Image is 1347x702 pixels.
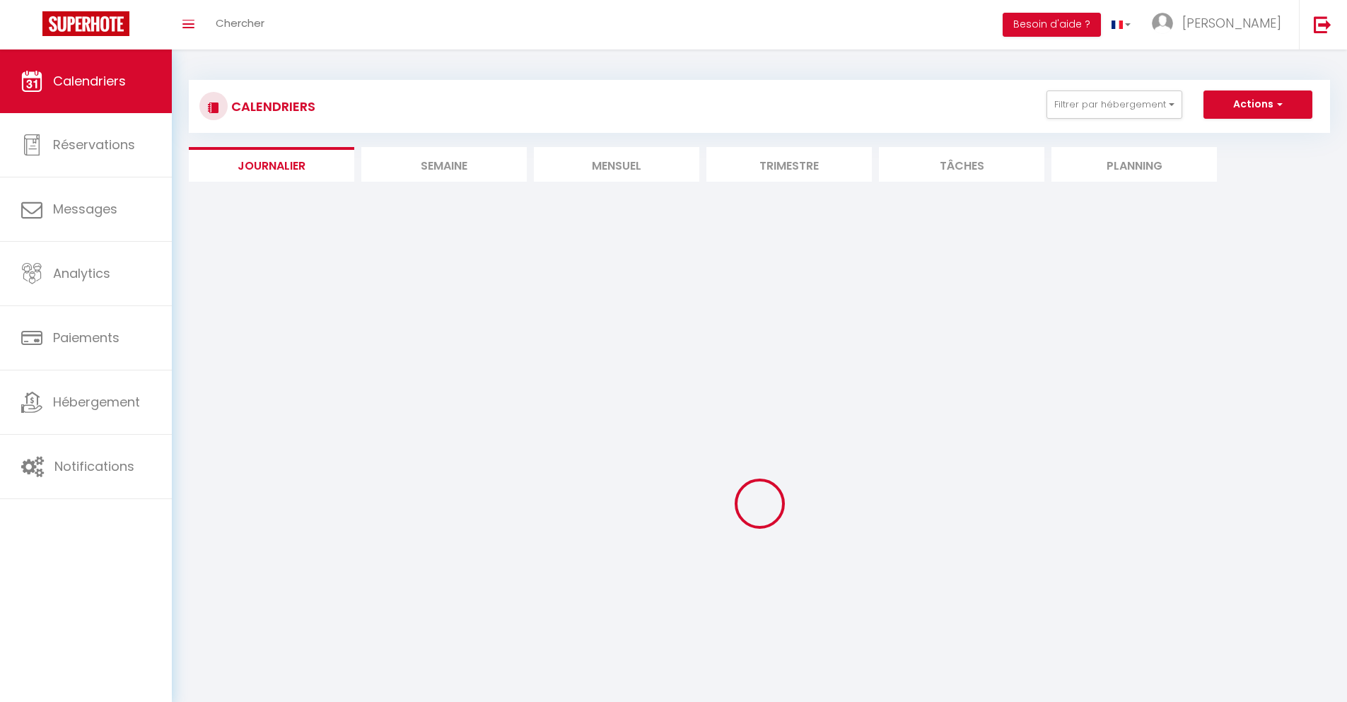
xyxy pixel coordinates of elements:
button: Actions [1203,90,1312,119]
li: Trimestre [706,147,872,182]
li: Tâches [879,147,1044,182]
span: Messages [53,200,117,218]
img: ... [1152,13,1173,34]
span: [PERSON_NAME] [1182,14,1281,32]
img: logout [1314,16,1331,33]
button: Filtrer par hébergement [1046,90,1182,119]
h3: CALENDRIERS [228,90,315,122]
span: Paiements [53,329,119,346]
span: Réservations [53,136,135,153]
img: Super Booking [42,11,129,36]
li: Mensuel [534,147,699,182]
span: Calendriers [53,72,126,90]
li: Journalier [189,147,354,182]
span: Notifications [54,457,134,475]
li: Semaine [361,147,527,182]
li: Planning [1051,147,1217,182]
span: Analytics [53,264,110,282]
span: Chercher [216,16,264,30]
button: Besoin d'aide ? [1003,13,1101,37]
button: Ouvrir le widget de chat LiveChat [11,6,54,48]
span: Hébergement [53,393,140,411]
